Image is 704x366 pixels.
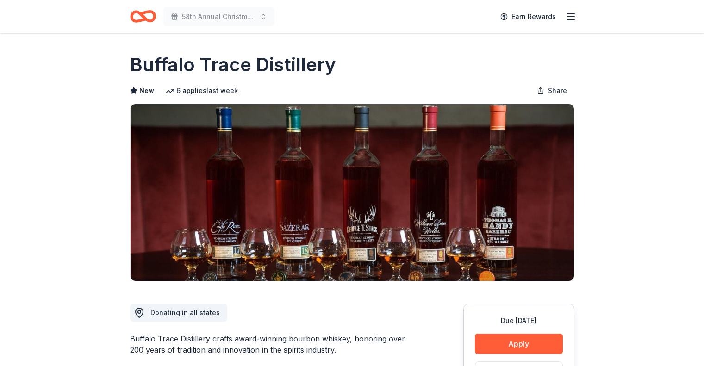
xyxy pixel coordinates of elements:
[495,8,561,25] a: Earn Rewards
[130,333,419,355] div: Buffalo Trace Distillery crafts award-winning bourbon whiskey, honoring over 200 years of traditi...
[530,81,574,100] button: Share
[131,104,574,281] img: Image for Buffalo Trace Distillery
[130,52,336,78] h1: Buffalo Trace Distillery
[475,315,563,326] div: Due [DATE]
[163,7,274,26] button: 58th Annual Christmas tree Brunch
[150,309,220,316] span: Donating in all states
[130,6,156,27] a: Home
[165,85,238,96] div: 6 applies last week
[182,11,256,22] span: 58th Annual Christmas tree Brunch
[139,85,154,96] span: New
[548,85,567,96] span: Share
[475,334,563,354] button: Apply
